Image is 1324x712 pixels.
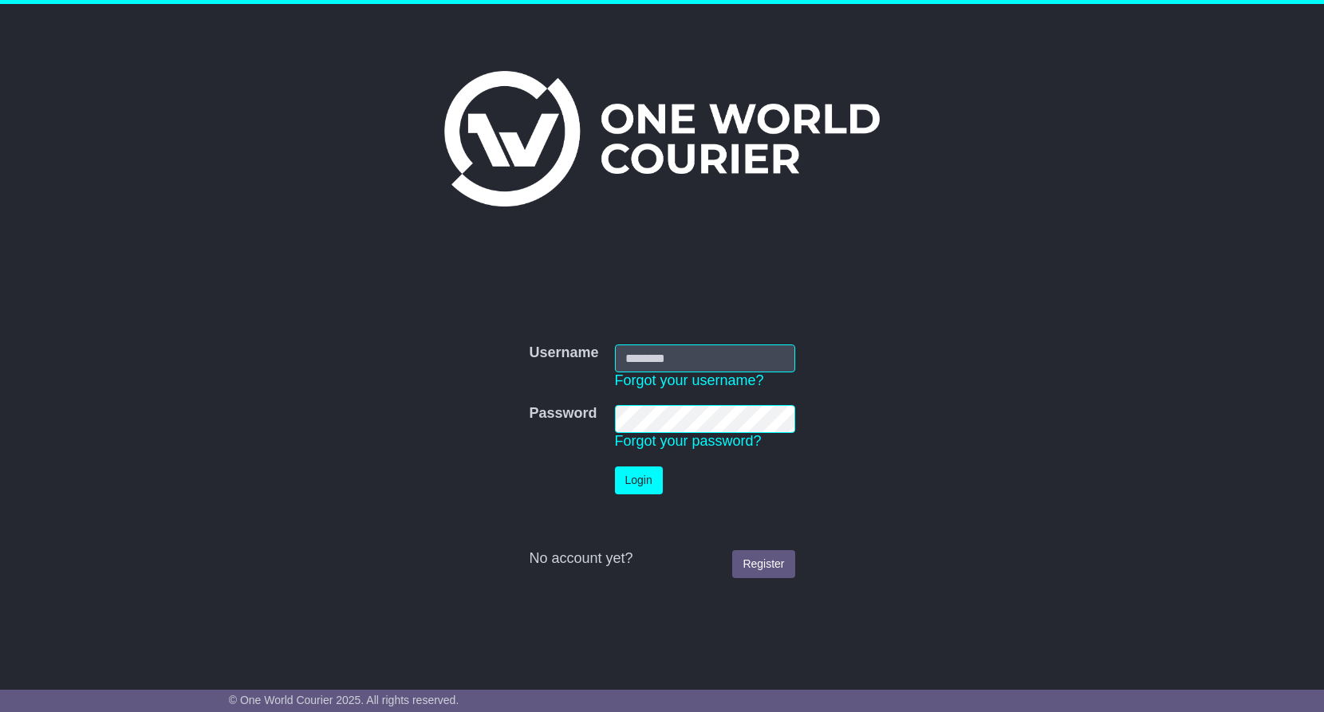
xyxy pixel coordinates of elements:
a: Register [732,550,794,578]
div: No account yet? [529,550,794,568]
a: Forgot your password? [615,433,762,449]
label: Password [529,405,597,423]
a: Forgot your username? [615,372,764,388]
label: Username [529,344,598,362]
button: Login [615,466,663,494]
span: © One World Courier 2025. All rights reserved. [229,694,459,706]
img: One World [444,71,880,207]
